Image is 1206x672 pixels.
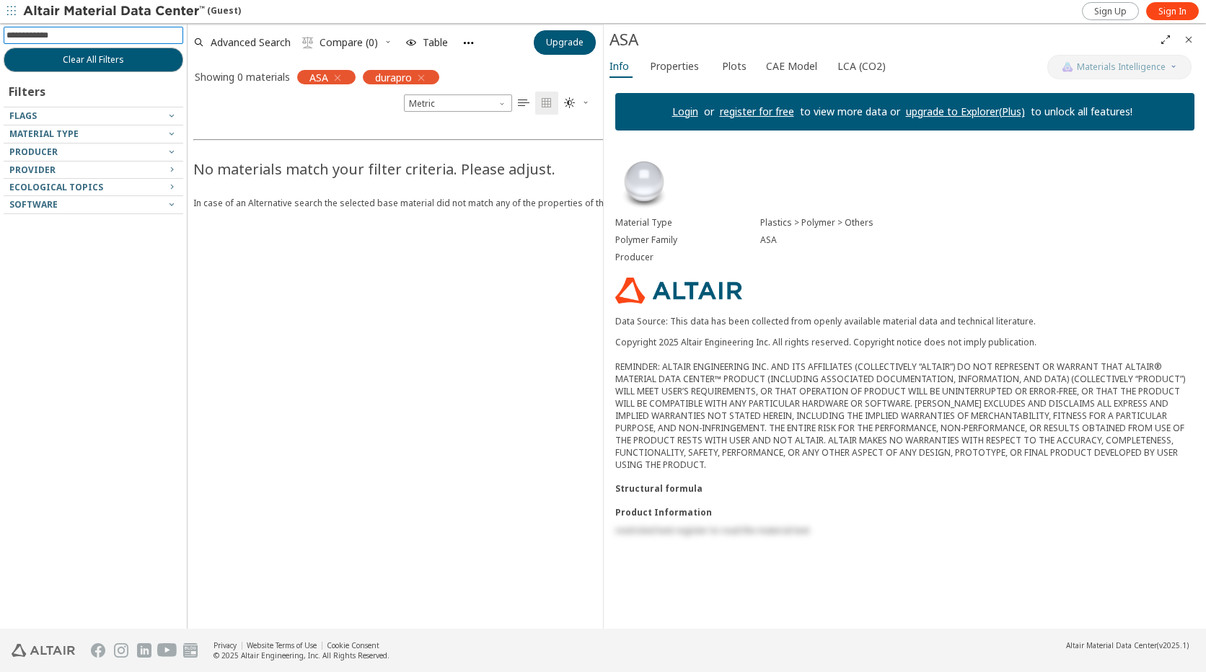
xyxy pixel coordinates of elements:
a: register for free [720,105,794,118]
div: Material Type [615,217,760,229]
p: Data Source: This data has been collected from openly available material data and technical liter... [615,315,1194,327]
button: Flags [4,107,183,125]
button: Tile View [535,92,558,115]
span: Provider [9,164,56,176]
div: ASA [609,28,1154,51]
div: Showing 0 materials [195,70,290,84]
span: Upgrade [546,37,584,48]
div: Product Information [615,506,1194,518]
i:  [518,97,529,109]
span: Metric [404,94,512,112]
a: upgrade to Explorer(Plus) [906,105,1025,118]
span: Advanced Search [211,37,291,48]
img: Logo - Provider [615,278,742,304]
button: Software [4,196,183,213]
i:  [302,37,314,48]
span: restricted text register to read the material text [615,524,809,536]
span: Materials Intelligence [1077,61,1166,73]
div: ASA [760,234,1194,246]
p: to view more data or [794,105,906,119]
button: Upgrade [534,30,596,55]
button: Ecological Topics [4,179,183,196]
span: Altair Material Data Center [1066,640,1157,650]
p: to unlock all features! [1025,105,1138,119]
div: Copyright 2025 Altair Engineering Inc. All rights reserved. Copyright notice does not imply publi... [615,336,1194,471]
div: Filters [4,72,53,107]
img: AI Copilot [1062,61,1073,73]
a: Website Terms of Use [247,640,317,650]
img: Altair Engineering [12,644,75,657]
span: Sign Up [1094,6,1127,17]
span: Info [609,55,629,78]
span: durapro [375,71,412,84]
span: Producer [9,146,58,158]
i:  [564,97,576,109]
a: Cookie Consent [327,640,379,650]
a: Login [672,105,698,118]
p: or [698,105,720,119]
img: Altair Material Data Center [23,4,207,19]
i:  [541,97,553,109]
button: Theme [558,92,596,115]
div: Unit System [404,94,512,112]
span: Properties [650,55,699,78]
div: Structural formula [615,482,1194,495]
span: Flags [9,110,37,122]
span: Software [9,198,58,211]
span: Compare (0) [320,37,378,48]
span: Material Type [9,128,79,140]
a: Sign Up [1082,2,1139,20]
div: (Guest) [23,4,241,19]
button: Full Screen [1154,28,1177,51]
button: Material Type [4,125,183,143]
button: Table View [512,92,535,115]
button: Producer [4,143,183,161]
button: Provider [4,162,183,179]
a: Privacy [214,640,237,650]
img: Material Type Image [615,154,673,211]
div: Producer [615,252,760,263]
button: AI CopilotMaterials Intelligence [1047,55,1192,79]
div: © 2025 Altair Engineering, Inc. All Rights Reserved. [214,650,389,660]
span: Sign In [1158,6,1187,17]
div: Plastics > Polymer > Others [760,217,1194,229]
span: Clear All Filters [63,54,124,66]
a: Sign In [1146,2,1199,20]
span: Plots [722,55,747,78]
span: CAE Model [766,55,817,78]
button: Close [1177,28,1200,51]
span: Table [423,37,448,48]
span: ASA [309,71,328,84]
span: Ecological Topics [9,181,103,193]
div: (v2025.1) [1066,640,1189,650]
button: Clear All Filters [4,48,183,72]
span: LCA (CO2) [837,55,886,78]
div: Polymer Family [615,234,760,246]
